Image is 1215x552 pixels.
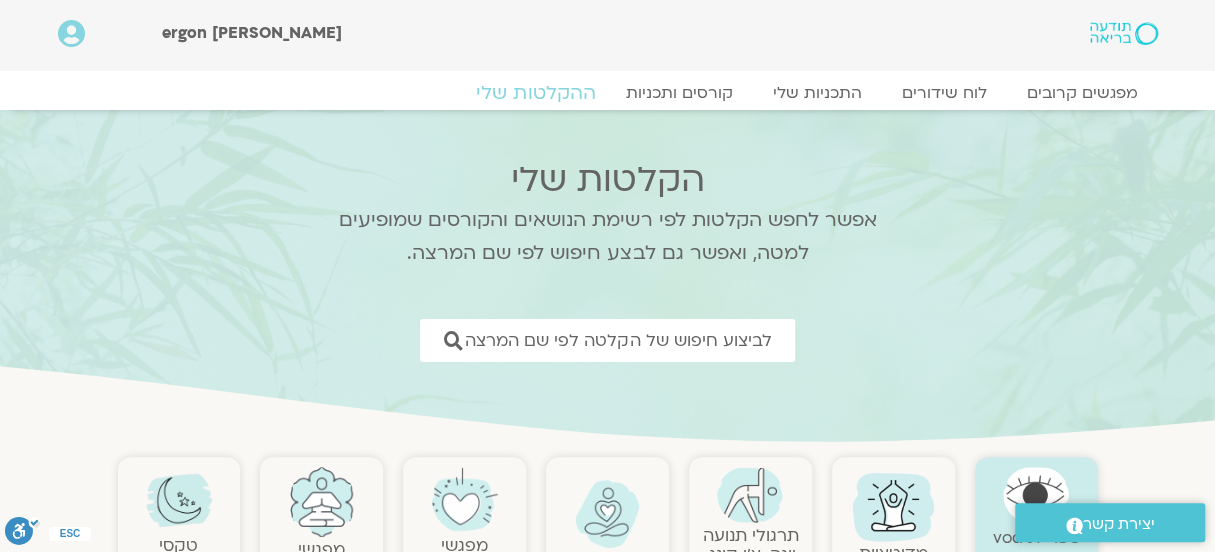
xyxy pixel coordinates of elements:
[1007,83,1158,103] a: מפגשים קרובים
[606,83,753,103] a: קורסים ותכניות
[465,331,771,350] span: לביצוע חיפוש של הקלטה לפי שם המרצה
[162,22,342,44] span: [PERSON_NAME] ergon
[753,83,882,103] a: התכניות שלי
[1015,503,1205,542] a: יצירת קשר
[452,81,620,105] a: ההקלטות שלי
[313,160,903,200] h2: הקלטות שלי
[58,83,1158,103] nav: Menu
[313,204,903,270] p: אפשר לחפש הקלטות לפי רשימת הנושאים והקורסים שמופיעים למטה, ואפשר גם לבצע חיפוש לפי שם המרצה.
[882,83,1007,103] a: לוח שידורים
[420,319,795,362] a: לביצוע חיפוש של הקלטה לפי שם המרצה
[1083,511,1155,538] span: יצירת קשר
